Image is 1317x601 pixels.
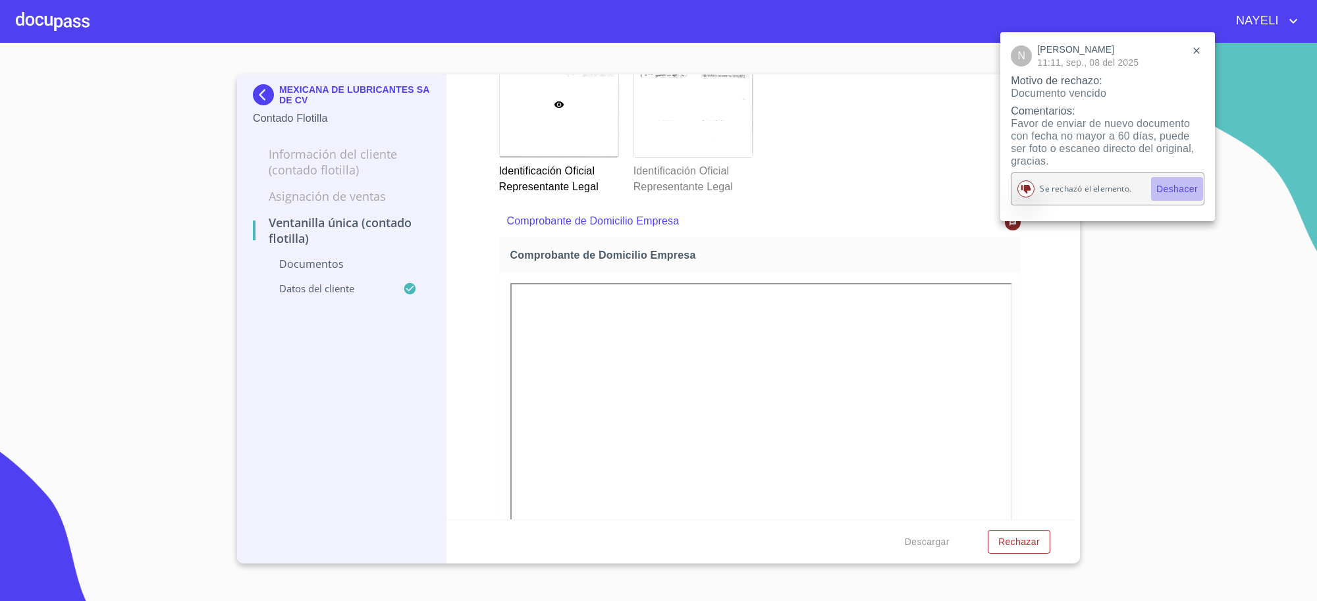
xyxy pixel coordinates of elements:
div: Motivo de rechazo: [1011,74,1204,87]
div: Favor de enviar de nuevo documento con fecha no mayor a 60 días, puede ser foto o escaneo directo... [1011,117,1204,167]
div: Se rechazó el elemento. [1040,182,1131,195]
div: Documento vencido [1011,87,1204,99]
div: Comentarios: [1011,105,1204,117]
span: [PERSON_NAME] [1037,43,1183,56]
button: Deshacer [1151,177,1203,201]
div: recipe [1011,45,1032,66]
button: settings [1183,38,1210,64]
span: N [1017,50,1025,62]
span: 11:11, sep., 08 del 2025 [1037,56,1183,69]
span: Deshacer [1156,181,1198,197]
